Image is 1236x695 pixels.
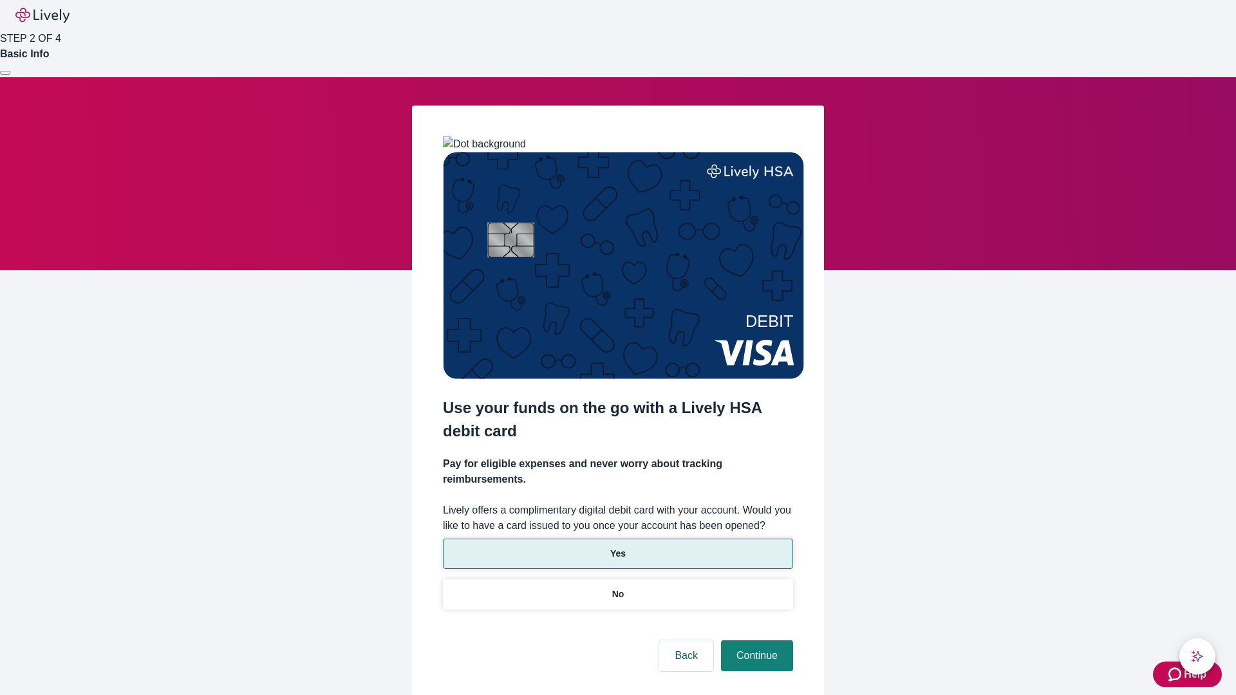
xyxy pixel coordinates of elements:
[443,539,793,569] button: Yes
[1168,667,1184,682] svg: Zendesk support icon
[721,640,793,671] button: Continue
[1191,650,1204,663] svg: Lively AI Assistant
[1179,638,1215,674] button: chat
[443,456,793,487] h4: Pay for eligible expenses and never worry about tracking reimbursements.
[659,640,713,671] button: Back
[443,136,526,152] img: Dot background
[610,547,626,561] p: Yes
[1153,662,1222,687] button: Zendesk support iconHelp
[443,396,793,443] h2: Use your funds on the go with a Lively HSA debit card
[443,503,793,533] label: Lively offers a complimentary digital debit card with your account. Would you like to have a card...
[1184,667,1206,682] span: Help
[443,579,793,609] button: No
[612,588,624,601] p: No
[443,152,804,379] img: Debit card
[15,8,70,23] img: Lively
